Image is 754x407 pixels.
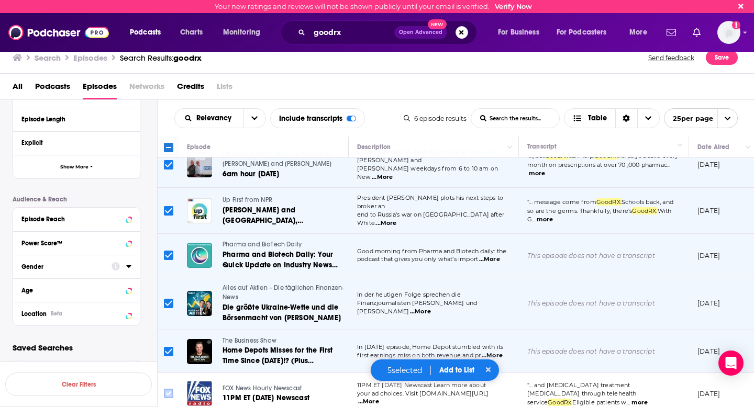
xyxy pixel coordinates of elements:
[223,337,276,344] span: The Business Show
[129,78,164,99] span: Networks
[164,389,173,398] span: Toggle select row
[223,241,302,248] span: Pharma and BioTech Daily
[83,78,117,99] a: Episodes
[173,24,209,41] a: Charts
[632,207,657,214] span: GoodRX.
[223,206,342,246] span: [PERSON_NAME] and [GEOGRAPHIC_DATA], [PERSON_NAME]'s View, [US_STATE] Redistricting
[662,24,680,41] a: Show notifications dropdown
[564,108,660,128] button: Choose View
[223,240,347,250] a: Pharma and BioTech Daily
[697,251,720,260] p: [DATE]
[243,109,265,128] button: open menu
[223,345,347,366] a: Home Depots Misses for the First Time Since [DATE]!? (Plus [MEDICAL_DATA] for $500 a month?)
[394,26,447,39] button: Open AdvancedNew
[548,399,572,406] span: GoodRx.
[21,240,123,247] div: Power Score™
[706,50,738,65] button: Save
[375,219,396,228] span: ...More
[13,78,23,99] a: All
[527,198,673,223] span: "
[223,303,341,322] span: Die größte Ukraine-Wette und die Börsenmacht von [PERSON_NAME]
[588,115,607,122] span: Table
[21,116,125,123] div: Episode Length
[527,381,637,406] span: ... and [MEDICAL_DATA] treatment [MEDICAL_DATA] through telehealth service
[527,152,679,168] span: "
[21,287,123,294] div: Age
[495,3,532,10] a: Verify Now
[537,215,553,224] button: more
[270,108,365,128] div: Include transcripts
[527,381,637,406] span: "
[223,196,272,203] span: Up First from NPR
[173,53,202,63] span: goodrx
[358,398,379,406] span: ...More
[532,216,536,223] span: ...
[629,25,647,40] span: More
[404,115,467,122] div: 6 episode results
[177,78,204,99] a: Credits
[223,284,347,302] a: Alles auf Aktien – Die täglichen Finanzen-News
[216,24,274,41] button: open menu
[697,299,720,308] p: [DATE]
[60,164,88,170] span: Show More
[357,211,504,227] span: end to Russia's war on [GEOGRAPHIC_DATA] after White
[357,352,481,359] span: first earnings miss on both revenue and pr
[527,251,681,260] p: This episode does not have a transcript
[73,53,107,63] h3: Episodes
[527,347,681,356] p: This episode does not have a transcript
[8,22,109,42] img: Podchaser - Follow, Share and Rate Podcasts
[120,53,202,63] div: Search Results:
[223,205,347,226] a: [PERSON_NAME] and [GEOGRAPHIC_DATA], [PERSON_NAME]'s View, [US_STATE] Redistricting
[667,161,671,168] span: ...
[479,255,500,264] span: ...More
[622,24,660,41] button: open menu
[399,30,442,35] span: Open Advanced
[223,385,302,392] span: FOX News Hourly Newscast
[504,141,516,154] button: Column Actions
[21,136,131,149] button: Explicit
[21,259,112,273] button: Gender
[13,155,140,178] button: Show More
[527,299,681,308] p: This episode does not have a transcript
[217,78,232,99] span: Lists
[689,24,705,41] a: Show notifications dropdown
[164,206,173,216] span: Toggle select row
[13,196,140,203] p: Audience & Reach
[718,351,744,376] div: Open Intercom Messenger
[664,108,738,128] button: open menu
[223,25,260,40] span: Monitoring
[21,112,131,126] button: Episode Length
[223,302,347,323] a: Die größte Ukraine-Wette und die Börsenmacht von [PERSON_NAME]
[196,115,235,122] span: Relevancy
[674,139,686,152] button: Column Actions
[164,251,173,260] span: Toggle select row
[51,310,62,317] div: Beta
[527,152,679,168] span: helps you save every month on prescriptions at over 70 ,000 pharmac
[410,308,431,316] span: ...More
[529,198,596,206] span: ... message come from
[21,139,125,146] div: Explicit
[491,24,552,41] button: open menu
[627,399,630,406] span: ...
[13,360,140,383] button: Select
[223,393,309,402] span: 11PM ET [DATE] Newscast
[187,141,210,153] div: Episode
[645,50,697,65] button: Send feedback
[527,140,557,153] div: Transcript
[527,137,557,153] div: Transcript
[223,250,347,270] a: Pharma and Biotech Daily: Your Quick Update on Industry News and Developments
[5,372,152,396] button: Clear Filters
[223,169,280,178] span: 6am hour [DATE]
[357,247,506,255] span: Good morning from Pharma and Biotech daily: the
[21,310,47,318] span: Location
[697,206,720,215] p: [DATE]
[13,343,140,353] p: Saved Searches
[223,336,347,346] a: The Business Show
[215,3,532,10] div: Your new ratings and reviews will not be shown publicly until your email is verified.
[130,25,161,40] span: Podcasts
[223,250,338,280] span: Pharma and Biotech Daily: Your Quick Update on Industry News and Developments
[223,284,343,301] span: Alles auf Aktien – Die täglichen Finanzen-News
